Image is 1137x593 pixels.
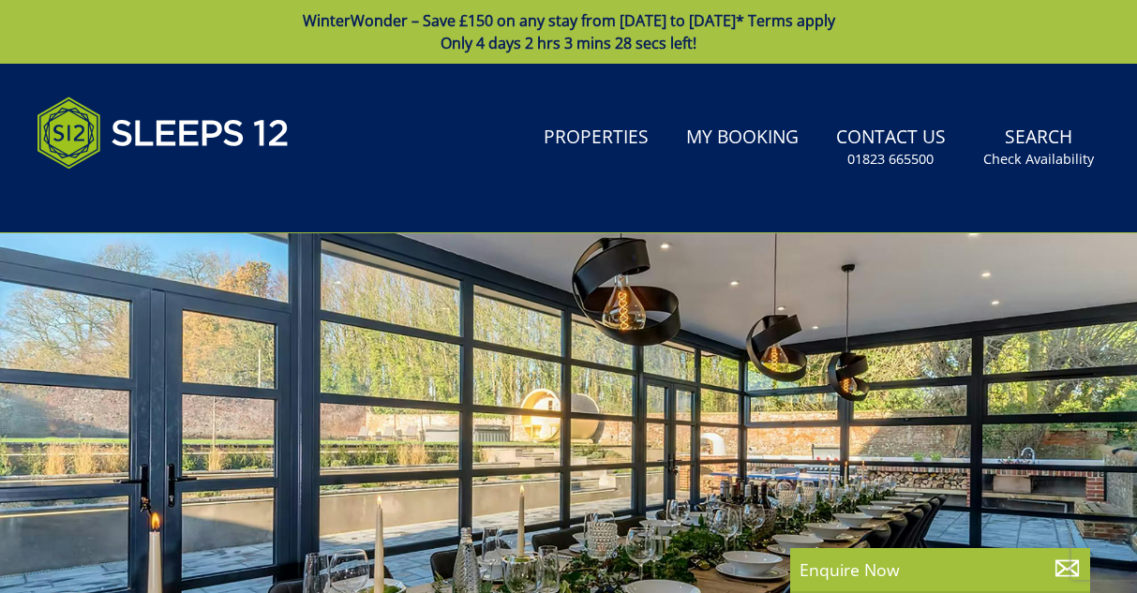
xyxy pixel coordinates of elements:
a: Properties [536,117,656,159]
a: My Booking [679,117,806,159]
iframe: Customer reviews powered by Trustpilot [27,191,224,207]
a: SearchCheck Availability [976,117,1101,178]
img: Sleeps 12 [37,86,290,180]
p: Enquire Now [800,557,1081,582]
a: Contact Us01823 665500 [829,117,953,178]
small: Check Availability [983,150,1094,169]
span: Only 4 days 2 hrs 3 mins 28 secs left! [441,33,696,53]
small: 01823 665500 [847,150,934,169]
